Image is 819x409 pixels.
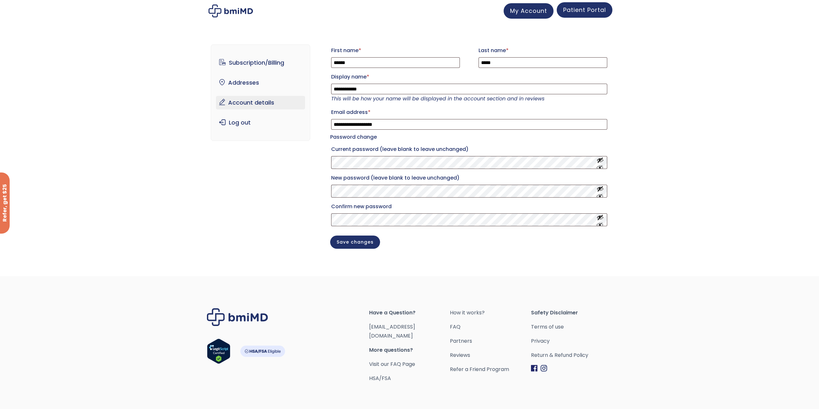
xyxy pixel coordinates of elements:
[331,72,607,82] label: Display name
[209,5,253,17] img: My account
[597,214,604,226] button: Show password
[450,337,531,346] a: Partners
[563,6,606,14] span: Patient Portal
[369,308,450,317] span: Have a Question?
[207,339,230,364] img: Verify Approval for www.bmimd.com
[216,76,305,89] a: Addresses
[369,323,415,339] a: [EMAIL_ADDRESS][DOMAIN_NAME]
[331,45,460,56] label: First name
[450,365,531,374] a: Refer a Friend Program
[597,157,604,169] button: Show password
[369,346,450,355] span: More questions?
[479,45,607,56] label: Last name
[216,116,305,129] a: Log out
[331,107,607,117] label: Email address
[330,133,377,142] legend: Password change
[369,360,415,368] a: Visit our FAQ Page
[331,173,607,183] label: New password (leave blank to leave unchanged)
[216,96,305,109] a: Account details
[504,3,554,19] a: My Account
[531,337,612,346] a: Privacy
[216,56,305,70] a: Subscription/Billing
[207,308,268,326] img: Brand Logo
[369,375,391,382] a: HSA/FSA
[531,365,537,372] img: Facebook
[450,308,531,317] a: How it works?
[531,308,612,317] span: Safety Disclaimer
[531,351,612,360] a: Return & Refund Policy
[450,351,531,360] a: Reviews
[331,144,607,154] label: Current password (leave blank to leave unchanged)
[450,322,531,331] a: FAQ
[510,7,547,15] span: My Account
[330,236,380,249] button: Save changes
[211,44,310,141] nav: Account pages
[531,322,612,331] a: Terms of use
[240,346,285,357] img: HSA-FSA
[331,95,544,102] em: This will be how your name will be displayed in the account section and in reviews
[557,2,612,18] a: Patient Portal
[331,201,607,212] label: Confirm new password
[207,339,230,367] a: Verify LegitScript Approval for www.bmimd.com
[541,365,547,372] img: Instagram
[597,185,604,197] button: Show password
